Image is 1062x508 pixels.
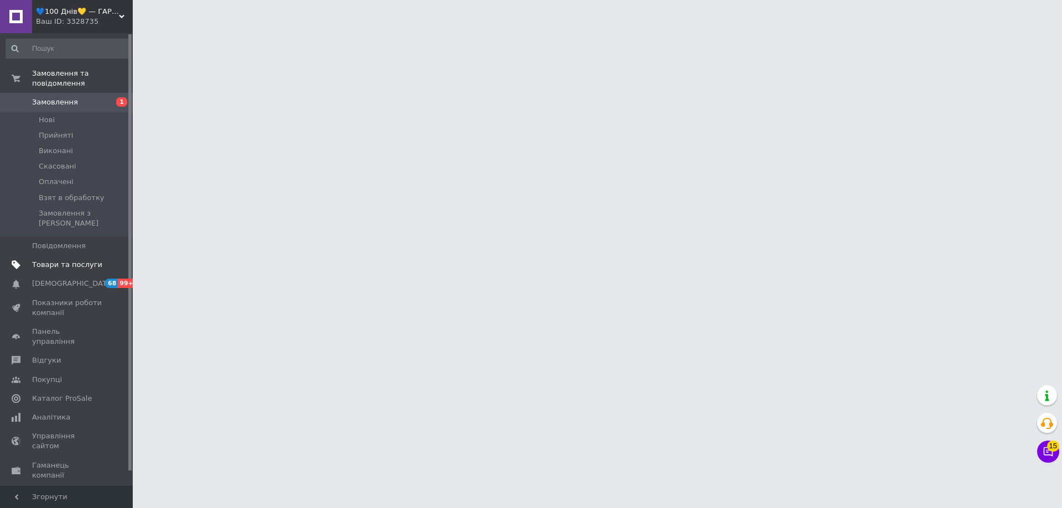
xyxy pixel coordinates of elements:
[1047,440,1059,451] span: 15
[39,115,55,125] span: Нові
[32,355,61,365] span: Відгуки
[32,97,78,107] span: Замовлення
[32,394,92,404] span: Каталог ProSale
[32,69,133,88] span: Замовлення та повідомлення
[118,279,136,288] span: 99+
[36,17,133,27] div: Ваш ID: 3328735
[32,375,62,385] span: Покупці
[32,431,102,451] span: Управління сайтом
[39,161,76,171] span: Скасовані
[32,298,102,318] span: Показники роботи компанії
[39,208,129,228] span: Замовлення з [PERSON_NAME]
[32,327,102,347] span: Панель управління
[32,241,86,251] span: Повідомлення
[32,260,102,270] span: Товари та послуги
[32,279,114,289] span: [DEMOGRAPHIC_DATA]
[116,97,127,107] span: 1
[39,130,73,140] span: Прийняті
[39,193,104,203] span: Взят в обработку
[6,39,131,59] input: Пошук
[32,412,70,422] span: Аналітика
[105,279,118,288] span: 68
[32,460,102,480] span: Гаманець компанії
[1037,441,1059,463] button: Чат з покупцем15
[36,7,119,17] span: 💙100 Днів💛 — ГАРАНТІЯ✅
[39,146,73,156] span: Виконані
[39,177,74,187] span: Оплачені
